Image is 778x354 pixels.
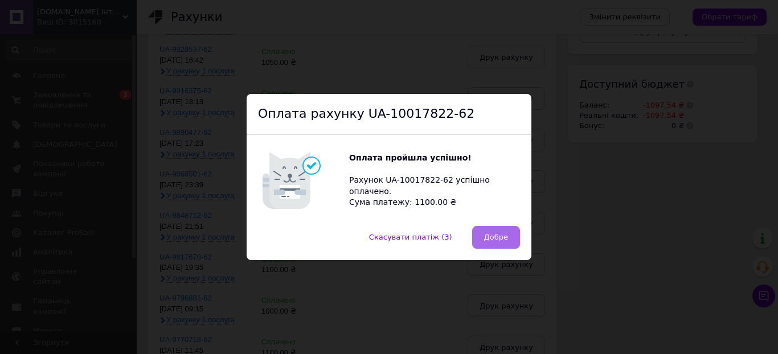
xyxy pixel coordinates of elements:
[357,226,464,249] button: Скасувати платіж (3)
[349,153,520,208] div: Рахунок UA-10017822-62 успішно оплачено. Сума платежу: 1100.00 ₴
[258,146,349,215] img: Котик говорить Оплата пройшла успішно!
[369,233,452,241] span: Скасувати платіж (3)
[472,226,520,249] button: Добре
[247,94,531,135] div: Оплата рахунку UA-10017822-62
[484,233,508,241] span: Добре
[349,153,472,162] b: Оплата пройшла успішно!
